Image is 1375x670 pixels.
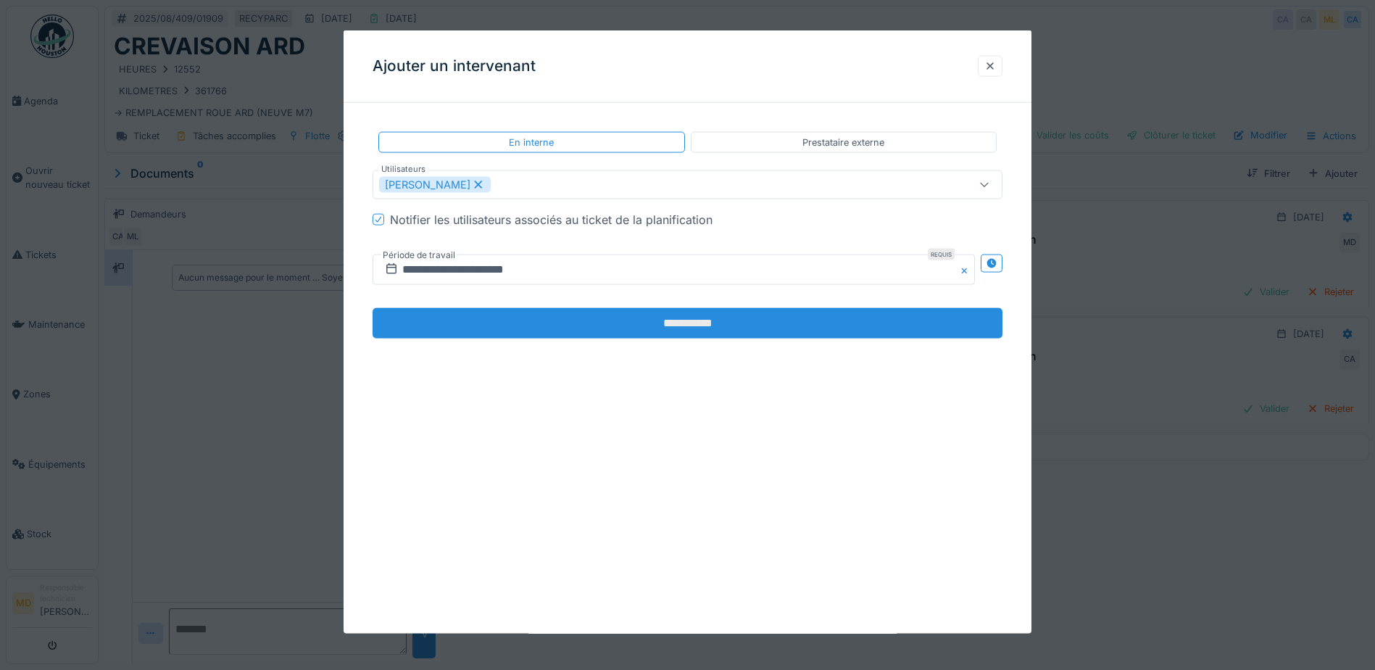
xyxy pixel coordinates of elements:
[802,136,884,149] div: Prestataire externe
[373,57,536,75] h3: Ajouter un intervenant
[381,247,457,263] label: Période de travail
[379,177,491,193] div: [PERSON_NAME]
[390,211,713,228] div: Notifier les utilisateurs associés au ticket de la planification
[959,255,975,285] button: Close
[509,136,554,149] div: En interne
[928,249,955,260] div: Requis
[378,163,428,175] label: Utilisateurs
